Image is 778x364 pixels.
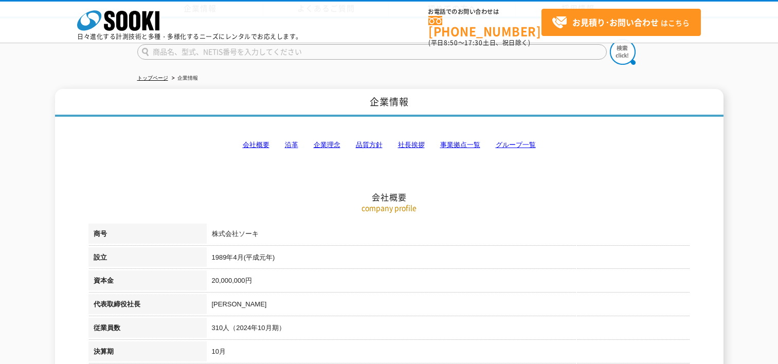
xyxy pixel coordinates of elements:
td: 20,000,000円 [207,270,690,294]
li: 企業情報 [170,73,198,84]
a: 沿革 [285,141,298,149]
th: 商号 [88,224,207,247]
img: btn_search.png [610,39,636,65]
span: 8:50 [444,38,458,47]
a: 事業拠点一覧 [440,141,480,149]
th: 代表取締役社長 [88,294,207,318]
td: 株式会社ソーキ [207,224,690,247]
p: 日々進化する計測技術と多種・多様化するニーズにレンタルでお応えします。 [77,33,302,40]
th: 設立 [88,247,207,271]
a: 社長挨拶 [398,141,425,149]
th: 従業員数 [88,318,207,341]
span: (平日 ～ 土日、祝日除く) [428,38,530,47]
span: お電話でのお問い合わせは [428,9,541,15]
span: はこちら [552,15,690,30]
a: グループ一覧 [496,141,536,149]
h2: 会社概要 [88,89,690,203]
a: 会社概要 [243,141,269,149]
input: 商品名、型式、NETIS番号を入力してください [137,44,607,60]
span: 17:30 [464,38,483,47]
a: 企業理念 [314,141,340,149]
a: [PHONE_NUMBER] [428,16,541,37]
td: 1989年4月(平成元年) [207,247,690,271]
th: 資本金 [88,270,207,294]
h1: 企業情報 [55,89,723,117]
a: 品質方針 [356,141,383,149]
td: 310人（2024年10月期） [207,318,690,341]
a: お見積り･お問い合わせはこちら [541,9,701,36]
a: トップページ [137,75,168,81]
td: [PERSON_NAME] [207,294,690,318]
strong: お見積り･お問い合わせ [572,16,659,28]
p: company profile [88,203,690,213]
